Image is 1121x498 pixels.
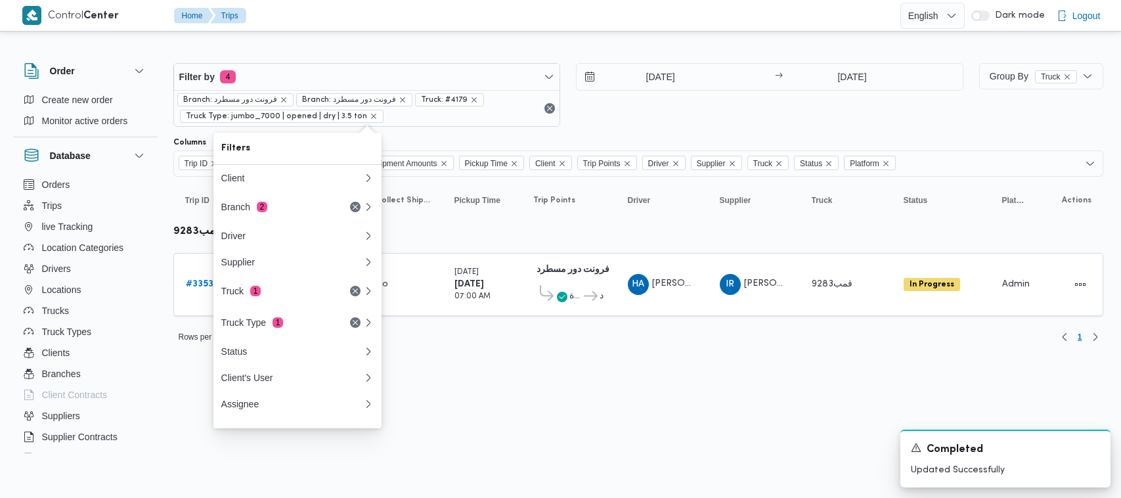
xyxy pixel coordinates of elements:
[174,8,213,24] button: Home
[465,156,508,171] span: Pickup Time
[221,231,363,241] div: Driver
[13,89,158,137] div: Order
[1057,329,1072,345] button: Previous page
[535,156,556,171] span: Client
[179,156,225,170] span: Trip ID
[18,405,152,426] button: Suppliers
[850,156,879,171] span: Platform
[173,227,221,237] b: قمب9283
[569,288,582,304] span: قسم أول القاهرة الجديدة
[720,274,741,295] div: Ibrahem Rmdhan Ibrahem Athman AbobIsha
[583,156,621,171] span: Trip Points
[24,63,147,79] button: Order
[185,195,209,206] span: Trip ID; Sorted in descending order
[42,303,69,319] span: Trucks
[50,63,75,79] h3: Order
[990,11,1045,21] span: Dark mode
[221,373,363,383] div: Client's User
[183,94,277,106] span: Branch: فرونت دور مسطرد
[911,441,1100,458] div: Notification
[18,384,152,405] button: Client Contracts
[454,293,491,300] small: 07:00 AM
[726,274,734,295] span: IR
[376,195,431,206] span: Collect Shipment Amounts
[691,156,742,170] span: Supplier
[180,190,232,211] button: Trip IDSorted in descending order
[1002,280,1030,288] span: Admin
[577,64,726,90] input: Press the down key to open a popover containing a calendar.
[212,195,223,206] svg: Sorted in descending order
[42,261,71,277] span: Drivers
[533,195,575,206] span: Trip Points
[221,399,363,409] div: Assignee
[42,345,70,361] span: Clients
[623,190,701,211] button: Driver
[42,92,113,108] span: Create new order
[1041,71,1061,83] span: Truck
[177,93,294,106] span: Branch: فرونت دور مسطرد
[775,160,783,168] button: Remove Truck from selection in this group
[42,324,91,340] span: Truck Types
[18,174,152,195] button: Orders
[211,8,246,24] button: Trips
[42,177,70,192] span: Orders
[1072,8,1101,24] span: Logout
[221,202,332,212] div: Branch
[537,265,609,274] b: فرونت دور مسطرد
[42,240,124,256] span: Location Categories
[280,96,288,104] button: remove selected entity
[42,282,81,298] span: Locations
[24,148,147,164] button: Database
[1078,329,1082,345] span: 1
[628,195,651,206] span: Driver
[347,315,363,330] button: Remove
[18,342,152,363] button: Clients
[213,307,382,338] button: Truck Type1Remove
[600,288,604,304] span: فرونت دور مسطرد
[213,191,382,223] button: Branch2Remove
[623,160,631,168] button: Remove Trip Points from selection in this group
[42,429,118,445] span: Supplier Contracts
[642,156,686,170] span: Driver
[990,71,1077,81] span: Group By Truck
[18,89,152,110] button: Create new order
[210,160,218,168] button: Remove Trip ID from selection in this group
[904,278,960,291] span: In Progress
[904,195,928,206] span: Status
[882,160,890,168] button: Remove Platform from selection in this group
[18,321,152,342] button: Truck Types
[812,280,852,288] span: قمب9283
[180,110,384,123] span: Truck Type: jumbo_7000 | opened | dry | 3.5 ton
[1062,195,1091,206] span: Actions
[18,447,152,468] button: Devices
[454,280,484,288] b: [DATE]
[42,408,80,424] span: Suppliers
[529,156,572,170] span: Client
[296,93,412,106] span: Branch: فرونت دور مسطرد
[1088,329,1103,345] button: Next page
[697,156,726,171] span: Supplier
[273,317,283,328] span: 1
[1072,329,1088,345] button: Page 1 of 1
[347,283,363,299] button: Remove
[747,156,789,170] span: Truck
[179,329,242,345] span: Rows per page : 10
[221,317,332,328] div: Truck Type
[800,156,822,171] span: Status
[18,110,152,131] button: Monitor active orders
[1063,73,1071,81] button: remove selected entity
[898,190,984,211] button: Status
[558,160,566,168] button: Remove Client from selection in this group
[440,160,448,168] button: Remove Collect Shipment Amounts from selection in this group
[825,160,833,168] button: Remove Status from selection in this group
[844,156,896,170] span: Platform
[910,281,954,288] b: In Progress
[1002,195,1026,206] span: Platform
[221,141,374,156] span: Filters
[787,64,917,90] input: Press the down key to open a popover containing a calendar.
[720,195,751,206] span: Supplier
[714,190,793,211] button: Supplier
[213,338,382,365] button: Status
[454,195,500,206] span: Pickup Time
[753,156,773,171] span: Truck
